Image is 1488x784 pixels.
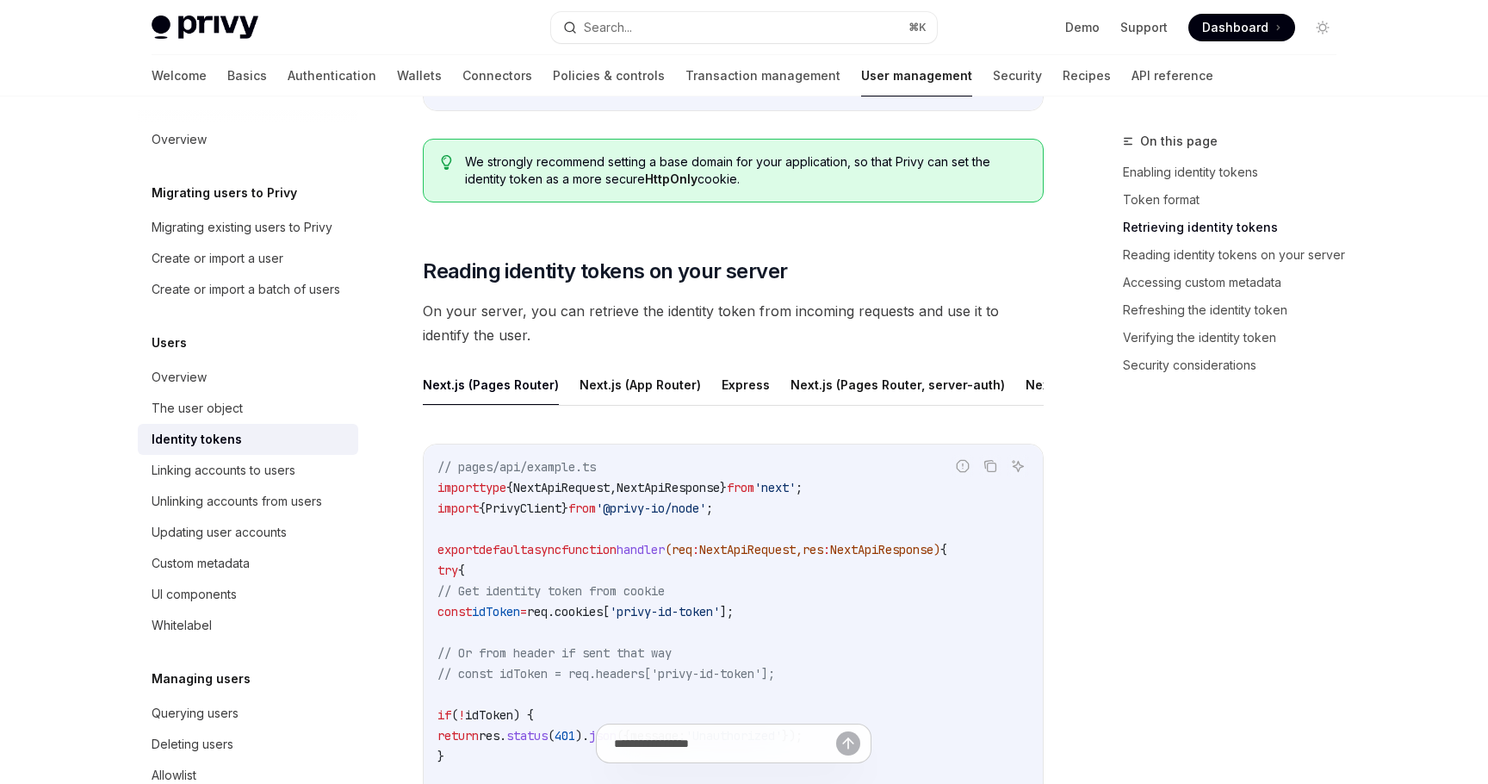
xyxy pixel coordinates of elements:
a: Verifying the identity token [1123,324,1350,352]
span: NextApiRequest [699,542,796,557]
a: API reference [1131,55,1213,96]
button: Send message [836,731,860,756]
span: // Get identity token from cookie [437,583,665,599]
span: } [561,501,568,516]
button: Next.js (Pages Router, server-auth) [790,364,1005,405]
span: ( [451,707,458,723]
a: Security considerations [1123,352,1350,379]
span: '@privy-io/node' [596,501,706,516]
span: , [610,480,617,495]
span: ! [458,707,465,723]
div: Create or import a user [152,248,283,269]
span: NextApiResponse [617,480,720,495]
span: ; [796,480,803,495]
a: Authentication [288,55,376,96]
span: [ [603,604,610,619]
span: { [479,501,486,516]
span: { [940,542,947,557]
button: Next.js (App Router) [580,364,701,405]
a: Enabling identity tokens [1123,159,1350,186]
span: { [506,480,513,495]
span: res [803,542,823,557]
span: ]; [720,604,734,619]
span: type [479,480,506,495]
button: Toggle dark mode [1309,14,1336,41]
span: { [458,563,465,578]
span: We strongly recommend setting a base domain for your application, so that Privy can set the ident... [465,153,1026,188]
a: Retrieving identity tokens [1123,214,1350,241]
a: Overview [138,362,358,393]
span: : [692,542,699,557]
div: Identity tokens [152,429,242,450]
span: if [437,707,451,723]
button: Search...⌘K [551,12,937,43]
span: handler [617,542,665,557]
div: Whitelabel [152,615,212,636]
button: Copy the contents from the code block [979,455,1001,477]
span: } [720,480,727,495]
span: Dashboard [1202,19,1268,36]
a: Identity tokens [138,424,358,455]
a: Refreshing the identity token [1123,296,1350,324]
div: Updating user accounts [152,522,287,543]
a: Transaction management [685,55,840,96]
span: default [479,542,527,557]
a: Token format [1123,186,1350,214]
h5: Migrating users to Privy [152,183,297,203]
div: Custom metadata [152,553,250,574]
span: NextApiRequest [513,480,610,495]
span: ) [933,542,940,557]
a: Create or import a batch of users [138,274,358,305]
span: from [727,480,754,495]
div: UI components [152,584,237,605]
span: : [823,542,830,557]
span: import [437,501,479,516]
a: Deleting users [138,729,358,760]
span: // const idToken = req.headers['privy-id-token']; [437,666,775,681]
a: Accessing custom metadata [1123,269,1350,296]
a: UI components [138,579,358,610]
div: Overview [152,129,207,150]
span: NextApiResponse [830,542,933,557]
a: Welcome [152,55,207,96]
div: Linking accounts to users [152,460,295,481]
span: 'privy-id-token' [610,604,720,619]
a: Linking accounts to users [138,455,358,486]
div: Create or import a batch of users [152,279,340,300]
span: function [561,542,617,557]
a: Unlinking accounts from users [138,486,358,517]
a: Custom metadata [138,548,358,579]
a: Policies & controls [553,55,665,96]
span: On this page [1140,131,1218,152]
span: req [672,542,692,557]
a: Recipes [1063,55,1111,96]
button: Next.js (Pages Router) [423,364,559,405]
a: User management [861,55,972,96]
span: 'next' [754,480,796,495]
div: Unlinking accounts from users [152,491,322,512]
a: The user object [138,393,358,424]
span: export [437,542,479,557]
span: On your server, you can retrieve the identity token from incoming requests and use it to identify... [423,299,1044,347]
button: Report incorrect code [952,455,974,477]
button: Next.js (App Router, server-auth) [1026,364,1225,405]
button: Express [722,364,770,405]
a: Basics [227,55,267,96]
span: try [437,563,458,578]
strong: HttpOnly [645,171,697,186]
a: Dashboard [1188,14,1295,41]
div: The user object [152,398,243,419]
span: req [527,604,548,619]
a: Querying users [138,698,358,729]
div: Querying users [152,703,239,724]
div: Search... [584,17,632,38]
span: ⌘ K [908,21,927,34]
span: // Or from header if sent that way [437,645,672,661]
span: import [437,480,479,495]
span: , [796,542,803,557]
span: ) { [513,707,534,723]
button: Ask AI [1007,455,1029,477]
a: Wallets [397,55,442,96]
span: = [520,604,527,619]
span: // pages/api/example.ts [437,459,596,475]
